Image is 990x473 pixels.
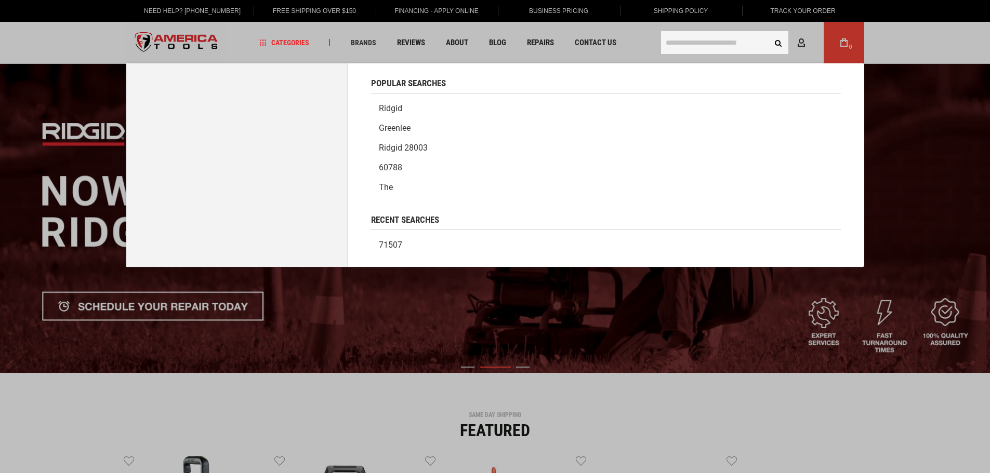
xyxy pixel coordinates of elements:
span: Brands [351,39,376,46]
a: 71507 [371,235,841,255]
a: The [371,178,841,197]
span: Popular Searches [371,79,446,88]
a: Categories [255,36,314,50]
a: 60788 [371,158,841,178]
a: Ridgid [371,99,841,118]
a: Brands [346,36,381,50]
span: Recent Searches [371,215,439,224]
span: Categories [259,39,309,46]
button: Search [769,33,788,52]
a: Ridgid 28003 [371,138,841,158]
a: Greenlee [371,118,841,138]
